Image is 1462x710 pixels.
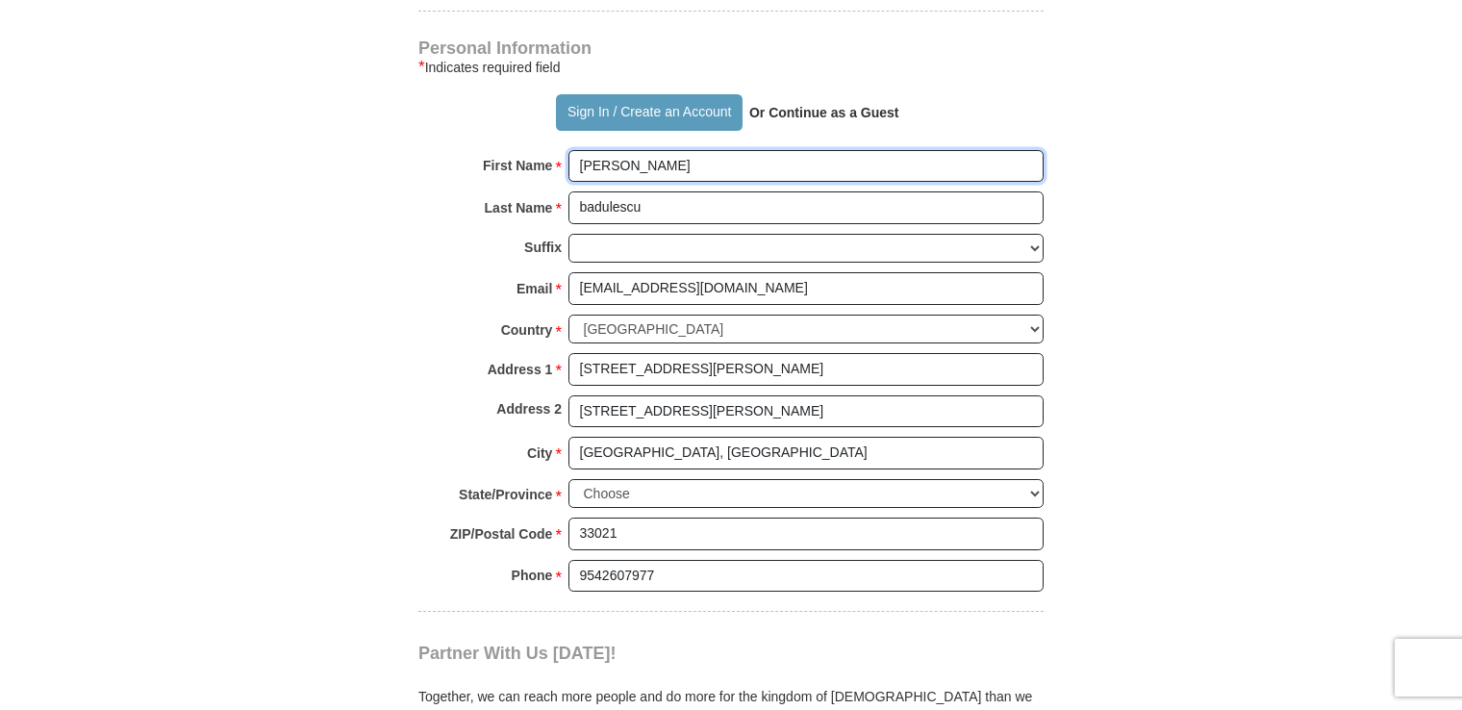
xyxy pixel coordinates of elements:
[512,562,553,589] strong: Phone
[749,105,899,120] strong: Or Continue as a Guest
[483,152,552,179] strong: First Name
[501,317,553,343] strong: Country
[418,56,1044,79] div: Indicates required field
[524,234,562,261] strong: Suffix
[418,644,617,663] span: Partner With Us [DATE]!
[485,194,553,221] strong: Last Name
[496,395,562,422] strong: Address 2
[527,440,552,467] strong: City
[418,40,1044,56] h4: Personal Information
[517,275,552,302] strong: Email
[450,520,553,547] strong: ZIP/Postal Code
[556,94,742,131] button: Sign In / Create an Account
[488,356,553,383] strong: Address 1
[459,481,552,508] strong: State/Province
